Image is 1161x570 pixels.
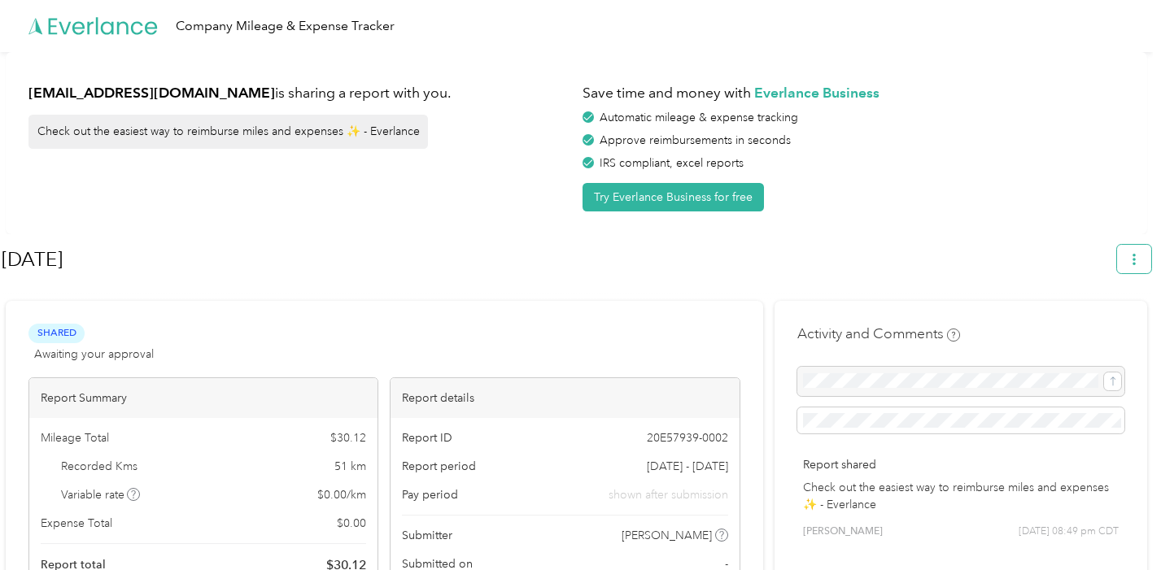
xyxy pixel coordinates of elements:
span: $ 30.12 [330,429,366,446]
span: Recorded Kms [61,458,137,475]
span: IRS compliant, excel reports [600,156,744,170]
span: Variable rate [61,486,141,503]
span: Report period [402,458,476,475]
strong: [EMAIL_ADDRESS][DOMAIN_NAME] [28,84,275,101]
div: Company Mileage & Expense Tracker [176,16,395,37]
span: Approve reimbursements in seconds [600,133,791,147]
span: shown after submission [609,486,728,503]
span: 20E57939-0002 [647,429,728,446]
span: Automatic mileage & expense tracking [600,111,798,124]
span: Expense Total [41,515,112,532]
span: $ 0.00 / km [317,486,366,503]
span: [PERSON_NAME] [622,527,712,544]
span: $ 0.00 [337,515,366,532]
h1: is sharing a report with you. [28,83,571,103]
span: Mileage Total [41,429,109,446]
span: [PERSON_NAME] [803,524,883,539]
div: Check out the easiest way to reimburse miles and expenses ✨ - Everlance [28,115,428,149]
span: [DATE] 08:49 pm CDT [1019,524,1119,539]
p: Check out the easiest way to reimburse miles and expenses ✨ - Everlance [803,479,1119,513]
button: Try Everlance Business for free [583,183,764,211]
p: Report shared [803,456,1119,473]
span: Submitter [402,527,452,544]
h1: Save time and money with [583,83,1125,103]
span: Pay period [402,486,458,503]
div: Report details [391,378,739,418]
span: 51 km [334,458,366,475]
h1: Aug 2025 [2,240,1106,279]
div: Report Summary [29,378,378,418]
strong: Everlance Business [754,84,879,101]
h4: Activity and Comments [797,324,960,344]
span: Report ID [402,429,452,446]
span: [DATE] - [DATE] [647,458,728,475]
span: Shared [28,324,85,342]
span: Awaiting your approval [34,346,154,363]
